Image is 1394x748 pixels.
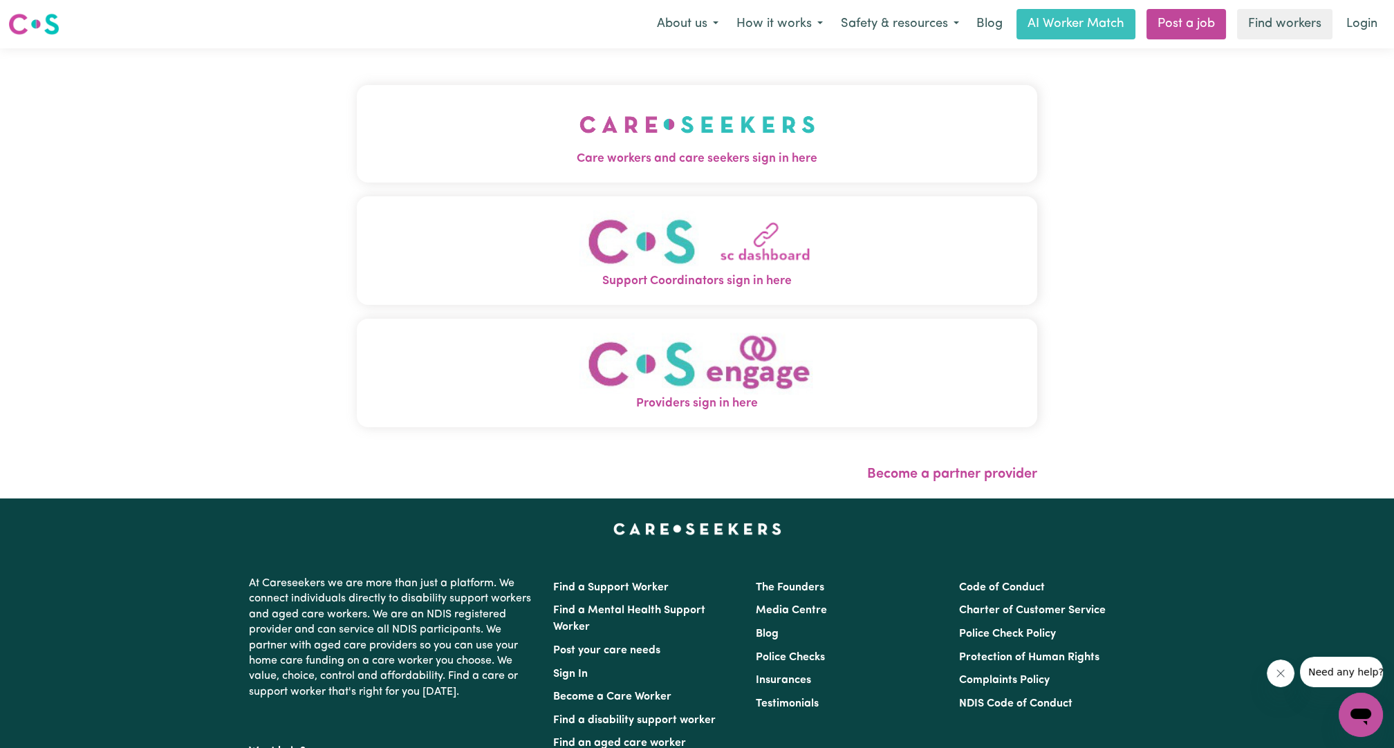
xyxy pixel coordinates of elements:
button: Support Coordinators sign in here [357,196,1037,305]
a: Blog [756,628,779,639]
img: Careseekers logo [8,12,59,37]
a: Sign In [553,668,588,680]
span: Care workers and care seekers sign in here [357,150,1037,168]
button: About us [648,10,727,39]
a: Find a Mental Health Support Worker [553,605,705,633]
a: NDIS Code of Conduct [959,698,1072,709]
a: Code of Conduct [959,582,1045,593]
a: Insurances [756,675,811,686]
a: Blog [968,9,1011,39]
a: Media Centre [756,605,827,616]
a: Testimonials [756,698,819,709]
a: Careseekers logo [8,8,59,40]
span: Need any help? [8,10,84,21]
a: Become a Care Worker [553,691,671,702]
button: Care workers and care seekers sign in here [357,85,1037,182]
a: Police Checks [756,652,825,663]
a: Become a partner provider [867,467,1037,481]
a: Protection of Human Rights [959,652,1099,663]
a: The Founders [756,582,824,593]
a: AI Worker Match [1016,9,1135,39]
a: Find a disability support worker [553,715,716,726]
button: Providers sign in here [357,319,1037,427]
a: Find a Support Worker [553,582,669,593]
a: Post your care needs [553,645,660,656]
a: Post a job [1146,9,1226,39]
a: Login [1338,9,1386,39]
a: Police Check Policy [959,628,1056,639]
a: Charter of Customer Service [959,605,1106,616]
span: Providers sign in here [357,395,1037,413]
span: Support Coordinators sign in here [357,272,1037,290]
a: Find workers [1237,9,1332,39]
button: How it works [727,10,832,39]
button: Safety & resources [832,10,968,39]
a: Careseekers home page [613,523,781,534]
iframe: Close message [1267,660,1294,687]
p: At Careseekers we are more than just a platform. We connect individuals directly to disability su... [249,570,537,705]
iframe: Message from company [1300,657,1383,687]
a: Complaints Policy [959,675,1050,686]
iframe: Button to launch messaging window [1339,693,1383,737]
